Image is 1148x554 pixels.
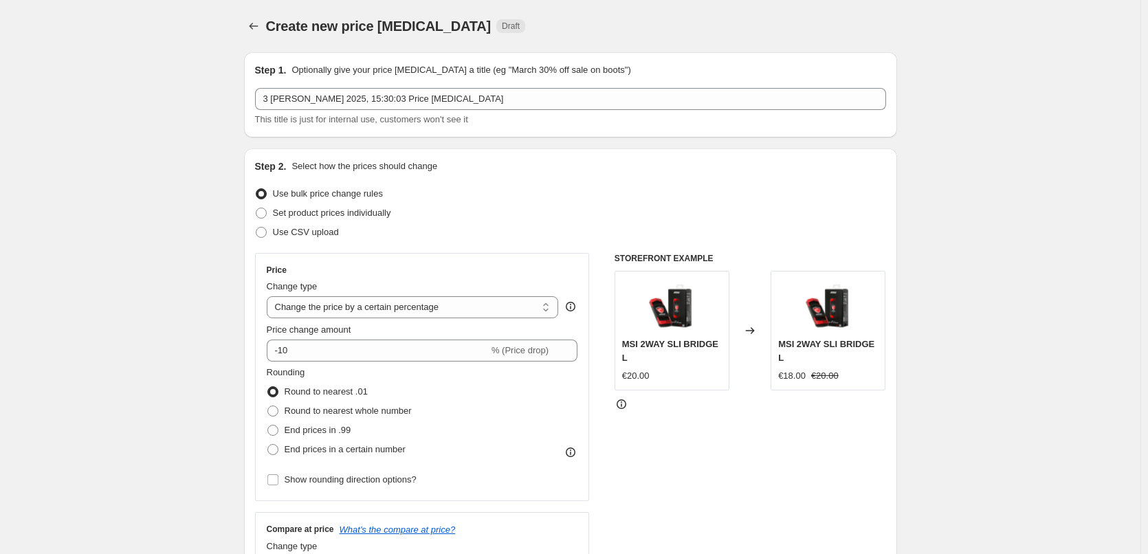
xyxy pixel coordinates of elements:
[285,386,368,397] span: Round to nearest .01
[267,340,489,362] input: -15
[255,88,886,110] input: 30% off holiday sale
[291,159,437,173] p: Select how the prices should change
[622,369,650,383] div: €20.00
[340,524,456,535] button: What's the compare at price?
[267,524,334,535] h3: Compare at price
[255,159,287,173] h2: Step 2.
[273,227,339,237] span: Use CSV upload
[267,324,351,335] span: Price change amount
[285,444,406,454] span: End prices in a certain number
[564,300,577,313] div: help
[255,114,468,124] span: This title is just for internal use, customers won't see it
[273,208,391,218] span: Set product prices individually
[801,278,856,333] img: five_pictures1_3497_201507011609405593a044de619_80x.png
[644,278,699,333] img: five_pictures1_3497_201507011609405593a044de619_80x.png
[622,339,718,363] span: MSI 2WAY SLI BRIDGE L
[266,19,492,34] span: Create new price [MEDICAL_DATA]
[273,188,383,199] span: Use bulk price change rules
[778,369,806,383] div: €18.00
[285,474,417,485] span: Show rounding direction options?
[267,265,287,276] h3: Price
[244,16,263,36] button: Price change jobs
[267,541,318,551] span: Change type
[267,281,318,291] span: Change type
[502,21,520,32] span: Draft
[291,63,630,77] p: Optionally give your price [MEDICAL_DATA] a title (eg "March 30% off sale on boots")
[255,63,287,77] h2: Step 1.
[285,406,412,416] span: Round to nearest whole number
[811,369,839,383] strike: €20.00
[615,253,886,264] h6: STOREFRONT EXAMPLE
[492,345,549,355] span: % (Price drop)
[285,425,351,435] span: End prices in .99
[778,339,874,363] span: MSI 2WAY SLI BRIDGE L
[267,367,305,377] span: Rounding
